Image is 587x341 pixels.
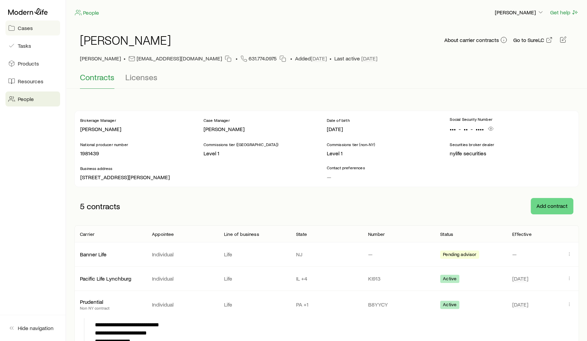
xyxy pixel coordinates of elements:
[224,251,285,258] p: Life
[471,126,473,132] span: -
[531,198,573,214] button: Add contract
[450,142,573,150] p: Securities broker dealer
[327,174,331,180] span: —
[444,36,507,44] button: About carrier contracts
[224,301,285,308] p: Life
[450,116,573,125] p: Social Security Number
[5,321,60,336] button: Hide navigation
[80,117,204,126] p: Brokerage Manager
[296,275,357,282] p: IL +4
[204,150,327,157] p: Level 1
[550,9,579,16] button: Get help
[327,126,450,132] p: [DATE]
[464,126,468,132] span: ••
[152,251,213,258] p: Individual
[74,9,99,17] a: People
[368,275,429,282] p: KI913
[512,275,528,282] span: [DATE]
[80,275,141,282] p: Pacific Life Lynchburg
[80,166,327,174] p: Business address
[327,165,573,173] p: Contact preferences
[296,231,307,237] p: State
[18,42,31,49] span: Tasks
[513,36,553,44] a: Go to SureLC
[495,9,544,16] p: [PERSON_NAME]
[80,231,95,237] p: Carrier
[494,9,544,17] button: [PERSON_NAME]
[80,142,204,150] p: National producer number
[476,126,484,132] span: ••••
[80,150,204,157] p: 1981439
[204,142,327,150] p: Commissions tier ([GEOGRAPHIC_DATA])
[295,55,327,64] span: Added
[5,56,60,71] a: Products
[18,25,33,31] span: Cases
[334,55,377,64] span: Last active
[450,126,456,132] span: •••
[296,251,357,258] p: NJ
[224,275,285,282] p: Life
[80,126,204,132] p: [PERSON_NAME]
[459,126,461,132] span: -
[18,325,54,331] span: Hide navigation
[18,60,39,67] span: Products
[80,251,141,258] p: Banner Life
[236,55,238,64] span: •
[327,117,450,126] p: Date of birth
[80,72,114,82] span: Contracts
[330,55,332,64] span: •
[80,55,121,64] span: [PERSON_NAME]
[204,126,327,132] p: [PERSON_NAME]
[80,72,573,89] div: Contracting sub-page tabs
[327,142,450,150] p: Commissions tier (non-NY)
[512,231,531,237] p: Effective
[440,231,453,237] p: Status
[80,33,171,47] h1: [PERSON_NAME]
[327,150,450,157] p: Level 1
[80,174,327,181] p: [STREET_ADDRESS][PERSON_NAME]
[512,301,528,308] span: [DATE]
[152,301,213,308] p: Individual
[204,117,327,126] p: Case Manager
[5,74,60,89] a: Resources
[450,150,573,157] p: nylife securities
[290,55,292,64] span: •
[80,305,141,311] p: Non NY contract
[87,201,120,211] span: contracts
[368,251,429,258] p: —
[5,91,60,106] a: People
[249,55,277,64] span: 631.774.0975
[311,55,327,62] span: [DATE]
[224,231,259,237] p: Line of business
[18,96,34,102] span: People
[512,251,562,258] p: —
[443,302,457,309] span: Active
[5,38,60,53] a: Tasks
[443,252,476,259] span: Pending advisor
[5,20,60,35] a: Cases
[18,78,43,85] span: Resources
[361,55,377,62] span: [DATE]
[125,72,157,82] span: Licenses
[296,301,357,308] p: PA +1
[80,201,85,211] span: 5
[368,301,429,308] p: B8YYCY
[137,55,222,64] p: [EMAIL_ADDRESS][DOMAIN_NAME]
[80,298,141,305] p: Prudential
[152,231,174,237] p: Appointee
[124,55,126,64] span: •
[368,231,385,237] p: Number
[443,276,457,283] span: Active
[152,275,213,282] p: Individual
